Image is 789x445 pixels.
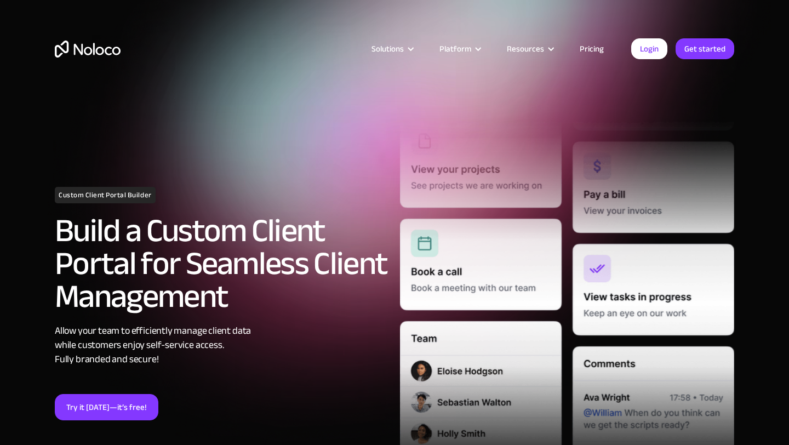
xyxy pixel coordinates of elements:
[426,42,493,56] div: Platform
[631,38,667,59] a: Login
[566,42,618,56] a: Pricing
[55,187,156,203] h1: Custom Client Portal Builder
[439,42,471,56] div: Platform
[55,324,389,367] div: Allow your team to efficiently manage client data while customers enjoy self-service access. Full...
[371,42,404,56] div: Solutions
[507,42,544,56] div: Resources
[358,42,426,56] div: Solutions
[55,394,158,420] a: Try it [DATE]—it’s free!
[493,42,566,56] div: Resources
[55,41,121,58] a: home
[55,214,389,313] h2: Build a Custom Client Portal for Seamless Client Management
[676,38,734,59] a: Get started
